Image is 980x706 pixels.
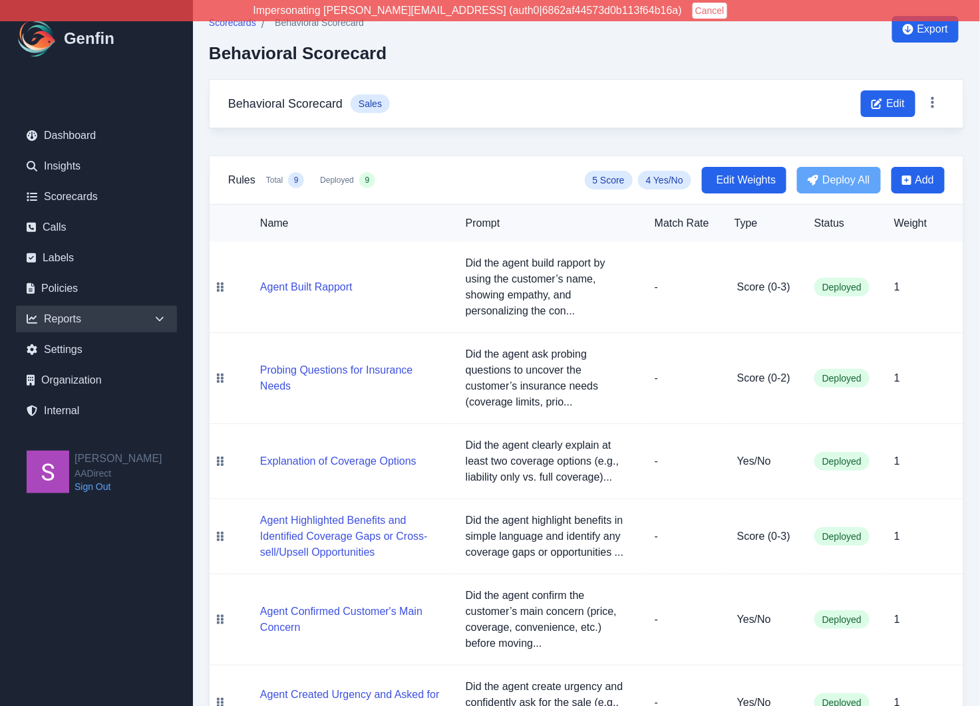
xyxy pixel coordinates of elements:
[16,275,177,302] a: Policies
[16,17,59,60] img: Logo
[260,604,444,636] button: Agent Confirmed Customer's Main Concern
[915,172,934,188] span: Add
[814,369,870,388] span: Deployed
[466,588,633,651] p: Did the agent confirm the customer’s main concern (price, coverage, convenience, etc.) before mov...
[64,28,114,49] h1: Genfin
[702,167,787,193] button: Edit Weights
[16,153,177,179] a: Insights
[644,205,724,242] th: Match Rate
[16,245,177,271] a: Labels
[737,612,793,628] h5: Yes/No
[894,530,900,542] span: 1
[260,362,444,394] button: Probing Questions for Insurance Needs
[455,205,644,242] th: Prompt
[351,94,390,113] span: Sales
[894,614,900,625] span: 1
[585,171,633,189] span: 5 Score
[231,205,455,242] th: Name
[27,451,69,493] img: Shane Wey
[16,336,177,363] a: Settings
[638,171,691,189] span: 4 Yes/No
[717,172,776,188] span: Edit Weights
[260,455,416,467] a: Explanation of Coverage Options
[814,452,870,471] span: Deployed
[228,172,255,188] h3: Rules
[209,16,256,33] a: Scorecards
[693,3,727,19] button: Cancel
[737,529,793,544] h5: Score
[75,467,162,480] span: AADirect
[209,43,387,63] h2: Behavioral Scorecard
[655,370,713,386] p: -
[894,455,900,467] span: 1
[892,16,959,43] button: Export
[765,281,790,293] span: ( 0 - 3 )
[814,278,870,296] span: Deployed
[765,372,790,384] span: ( 0 - 2 )
[917,21,948,37] span: Export
[655,453,713,469] p: -
[466,255,633,319] p: Did the agent build rapport by using the customer’s name, showing empathy, and personalizing the ...
[260,546,444,558] a: Agent Highlighted Benefits and Identified Coverage Gaps or Cross-sell/Upsell Opportunities
[884,205,963,242] th: Weight
[466,346,633,410] p: Did the agent ask probing questions to uncover the customer’s insurance needs (coverage limits, p...
[294,175,299,185] span: 9
[892,167,945,193] button: Add
[260,380,444,392] a: Probing Questions for Insurance Needs
[16,367,177,394] a: Organization
[260,453,416,469] button: Explanation of Coverage Options
[822,172,870,188] span: Deploy All
[16,214,177,241] a: Calls
[320,175,354,185] span: Deployed
[804,205,884,242] th: Status
[275,16,364,29] span: Behavioral Scorecard
[814,610,870,629] span: Deployed
[260,622,444,633] a: Agent Confirmed Customer's Main Concern
[16,183,177,210] a: Scorecards
[209,16,256,29] span: Scorecards
[861,90,915,117] button: Edit
[365,175,370,185] span: 9
[737,453,793,469] h5: Yes/No
[75,451,162,467] h2: [PERSON_NAME]
[266,175,283,185] span: Total
[894,281,900,293] span: 1
[737,279,793,295] h5: Score
[466,513,633,560] p: Did the agent highlight benefits in simple language and identify any coverage gaps or opportuniti...
[260,513,444,560] button: Agent Highlighted Benefits and Identified Coverage Gaps or Cross-sell/Upsell Opportunities
[655,612,713,628] p: -
[814,527,870,546] span: Deployed
[261,17,264,33] span: /
[75,480,162,493] a: Sign Out
[466,437,633,485] p: Did the agent clearly explain at least two coverage options (e.g., liability only vs. full covera...
[228,94,343,113] h3: Behavioral Scorecard
[765,530,790,542] span: ( 0 - 3 )
[260,281,353,293] a: Agent Built Rapport
[655,279,713,295] p: -
[16,398,177,424] a: Internal
[16,122,177,149] a: Dashboard
[894,372,900,384] span: 1
[16,306,177,332] div: Reports
[655,529,713,544] p: -
[797,167,880,193] button: Deploy All
[260,279,353,295] button: Agent Built Rapport
[737,370,793,386] h5: Score
[724,205,804,242] th: Type
[886,96,905,112] span: Edit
